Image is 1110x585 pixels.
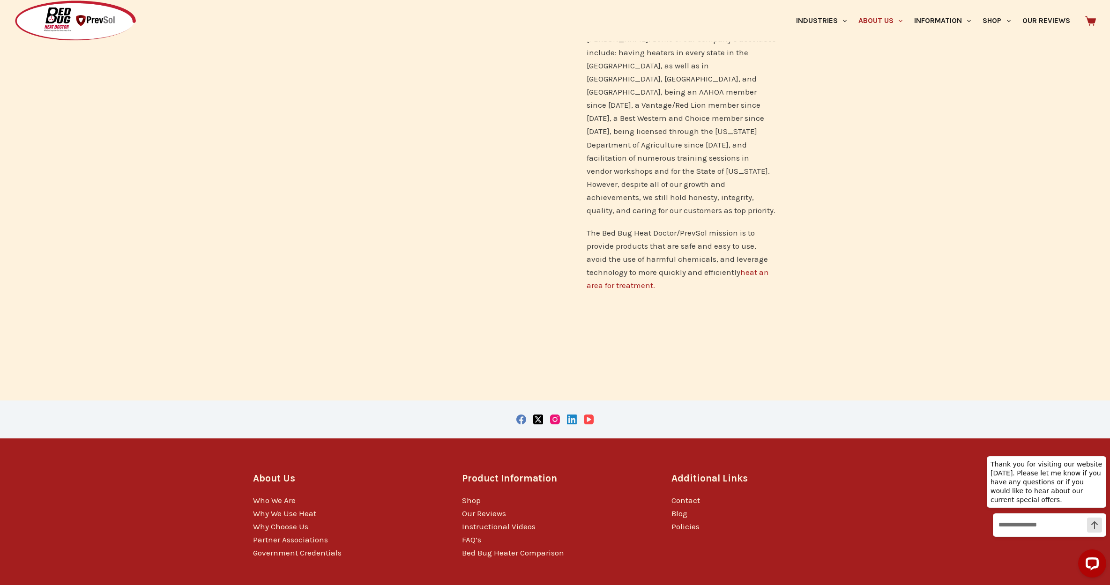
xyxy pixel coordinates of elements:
[253,548,342,557] a: Government Credentials
[462,509,506,518] a: Our Reviews
[253,535,328,544] a: Partner Associations
[671,522,700,531] a: Policies
[253,522,308,531] a: Why Choose Us
[584,415,594,424] a: YouTube
[567,415,577,424] a: LinkedIn
[462,496,481,505] a: Shop
[462,471,648,486] h3: Product Information
[671,496,700,505] a: Contact
[462,522,536,531] a: Instructional Videos
[253,509,316,518] a: Why We Use Heat
[462,535,481,544] a: FAQ’s
[550,415,560,424] a: Instagram
[587,226,776,292] p: The Bed Bug Heat Doctor/PrevSol mission is to provide products that are safe and easy to use, avo...
[979,439,1110,585] iframe: LiveChat chat widget
[516,415,526,424] a: Facebook
[671,509,687,518] a: Blog
[253,471,439,486] h3: About Us
[671,471,857,486] h3: Additional Links
[533,415,543,424] a: X (Twitter)
[462,548,564,557] a: Bed Bug Heater Comparison
[253,496,296,505] a: Who We Are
